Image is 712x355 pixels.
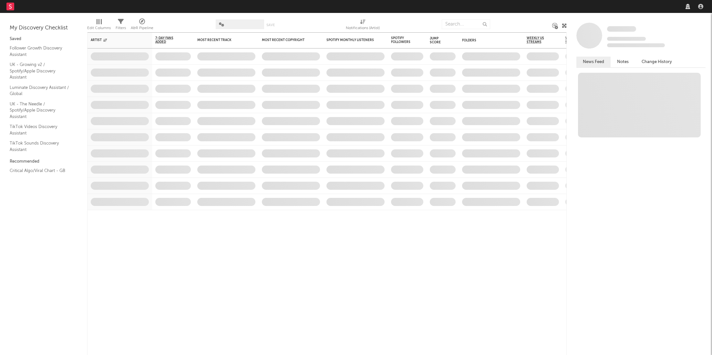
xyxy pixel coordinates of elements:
span: Weekly UK Streams [565,36,590,44]
div: Jump Score [430,37,446,44]
input: Search... [442,19,490,29]
button: News Feed [576,57,611,67]
a: Some Artist [607,26,636,32]
div: Spotify Followers [391,36,414,44]
button: Notes [611,57,635,67]
span: 7-Day Fans Added [155,36,181,44]
span: 0 fans last week [607,43,665,47]
div: Recommended [10,158,77,166]
div: A&R Pipeline [131,16,153,35]
div: My Discovery Checklist [10,24,77,32]
div: Filters [116,16,126,35]
a: TikTok Sounds Discovery Assistant [10,140,71,153]
a: TikTok Videos Discovery Assistant [10,123,71,136]
a: Luminate Discovery Assistant / Global [10,84,71,97]
a: Follower Growth Discovery Assistant [10,45,71,58]
div: Spotify Monthly Listeners [326,38,375,42]
a: UK - The Needle / Spotify/Apple Discovery Assistant [10,101,71,120]
div: Most Recent Track [197,38,246,42]
button: Change History [635,57,678,67]
span: Weekly US Streams [527,36,549,44]
div: Notifications (Artist) [346,16,380,35]
div: Artist [91,38,139,42]
a: Spotify Track Velocity Chart / [GEOGRAPHIC_DATA] [10,177,71,191]
div: Saved [10,35,77,43]
span: Tracking Since: [DATE] [607,37,646,41]
a: UK - Growing v2 / Spotify/Apple Discovery Assistant [10,61,71,81]
div: Notifications (Artist) [346,24,380,32]
a: Critical Algo/Viral Chart - GB [10,167,71,174]
div: Edit Columns [87,16,111,35]
div: Folders [462,38,511,42]
div: Most Recent Copyright [262,38,310,42]
div: Filters [116,24,126,32]
div: Edit Columns [87,24,111,32]
button: Save [266,23,275,27]
div: A&R Pipeline [131,24,153,32]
